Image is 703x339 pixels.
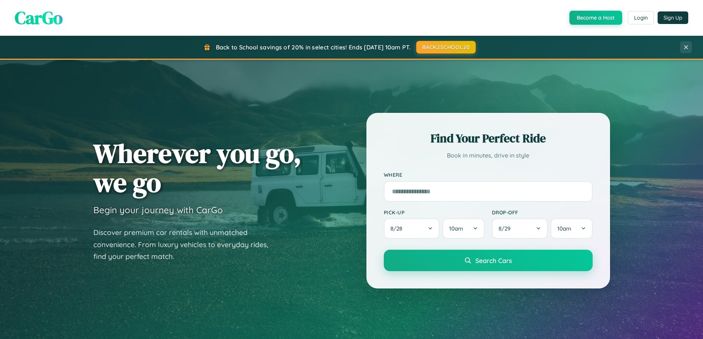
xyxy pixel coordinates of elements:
button: 10am [551,218,592,239]
h1: Wherever you go, we go [93,139,301,197]
span: 10am [449,225,463,232]
p: Book in minutes, drive in style [384,150,593,161]
button: Sign Up [658,11,688,24]
button: 8/29 [492,218,548,239]
button: Become a Host [569,11,622,25]
span: 10am [557,225,571,232]
h3: Begin your journey with CarGo [93,204,223,215]
span: 8 / 28 [390,225,406,232]
span: CarGo [15,6,63,30]
h2: Find Your Perfect Ride [384,130,593,146]
button: Search Cars [384,250,593,271]
span: Search Cars [475,256,512,264]
label: Where [384,172,593,178]
button: 10am [442,218,484,239]
label: Drop-off [492,209,593,215]
button: Login [628,11,654,24]
button: 8/28 [384,218,440,239]
button: BACK2SCHOOL20 [416,41,476,53]
label: Pick-up [384,209,485,215]
span: Back to School savings of 20% in select cities! Ends [DATE] 10am PT. [216,44,411,51]
span: 8 / 29 [499,225,514,232]
p: Discover premium car rentals with unmatched convenience. From luxury vehicles to everyday rides, ... [93,226,278,263]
